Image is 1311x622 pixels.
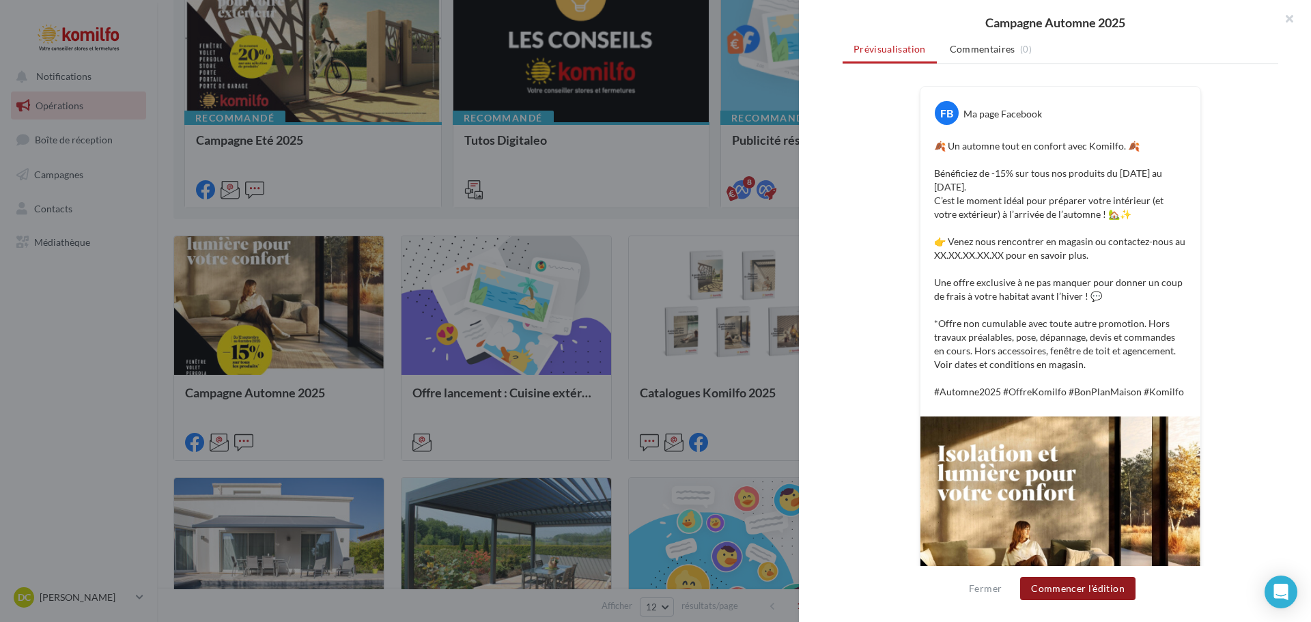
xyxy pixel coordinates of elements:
[963,107,1042,121] div: Ma page Facebook
[950,42,1015,56] span: Commentaires
[821,16,1289,29] div: Campagne Automne 2025
[1020,44,1032,55] span: (0)
[1020,577,1136,600] button: Commencer l'édition
[1265,576,1297,608] div: Open Intercom Messenger
[934,139,1187,399] p: 🍂 Un automne tout en confort avec Komilfo. 🍂 Bénéficiez de -15% sur tous nos produits du [DATE] a...
[935,101,959,125] div: FB
[963,580,1007,597] button: Fermer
